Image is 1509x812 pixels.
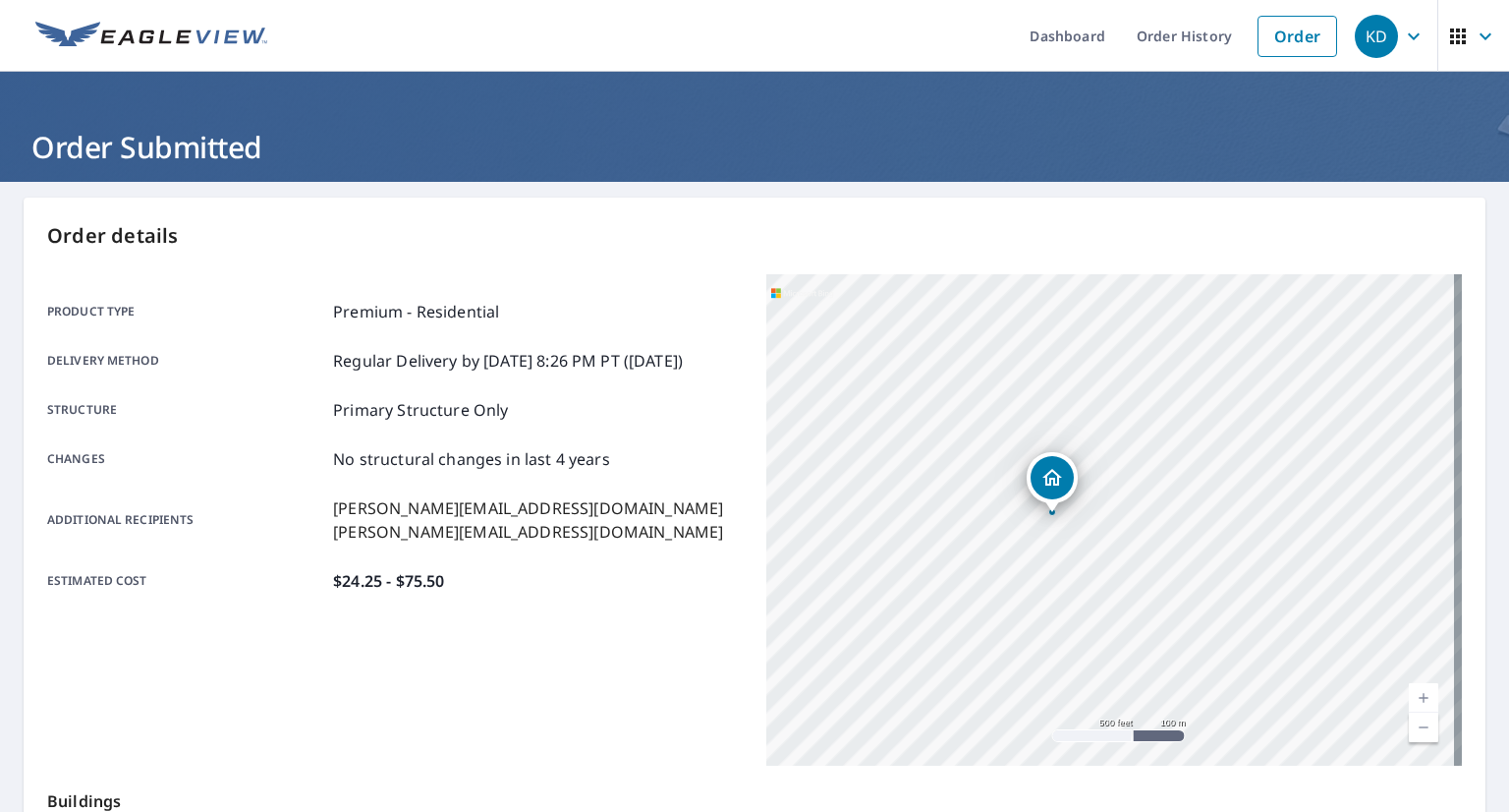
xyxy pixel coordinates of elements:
p: [PERSON_NAME][EMAIL_ADDRESS][DOMAIN_NAME] [333,496,723,520]
img: EV Logo [35,22,267,51]
p: Order details [47,221,1462,251]
p: $24.25 - $75.50 [333,569,444,593]
p: [PERSON_NAME][EMAIL_ADDRESS][DOMAIN_NAME] [333,520,723,544]
p: Premium - Residential [333,300,499,323]
p: Primary Structure Only [333,398,508,422]
p: No structural changes in last 4 years [333,447,610,471]
p: Regular Delivery by [DATE] 8:26 PM PT ([DATE]) [333,349,683,373]
p: Product type [47,300,325,323]
p: Estimated cost [47,569,325,593]
a: Current Level 16, Zoom Out [1409,713,1438,742]
p: Structure [47,398,325,422]
div: KD [1355,15,1398,58]
div: Dropped pin, building 1, Residential property, 23360 Road T Dolores, CO 81323 [1027,452,1078,513]
h1: Order Submitted [24,127,1485,167]
p: Changes [47,447,325,471]
a: Current Level 16, Zoom In [1409,683,1438,713]
p: Delivery method [47,349,325,373]
p: Additional recipients [47,496,325,544]
a: Order [1257,16,1337,57]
